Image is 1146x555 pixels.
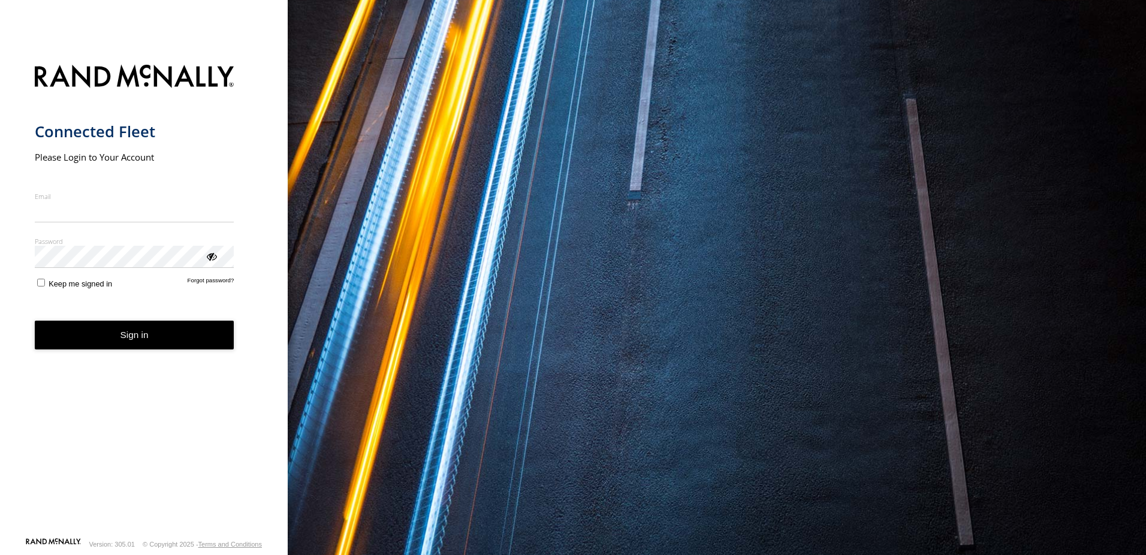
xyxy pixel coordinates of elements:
h2: Please Login to Your Account [35,151,234,163]
form: main [35,58,254,537]
div: Version: 305.01 [89,541,135,548]
label: Email [35,192,234,201]
h1: Connected Fleet [35,122,234,141]
a: Forgot password? [188,277,234,288]
a: Visit our Website [26,538,81,550]
div: ViewPassword [205,250,217,262]
img: Rand McNally [35,62,234,93]
label: Password [35,237,234,246]
button: Sign in [35,321,234,350]
input: Keep me signed in [37,279,45,286]
div: © Copyright 2025 - [143,541,262,548]
a: Terms and Conditions [198,541,262,548]
span: Keep me signed in [49,279,112,288]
